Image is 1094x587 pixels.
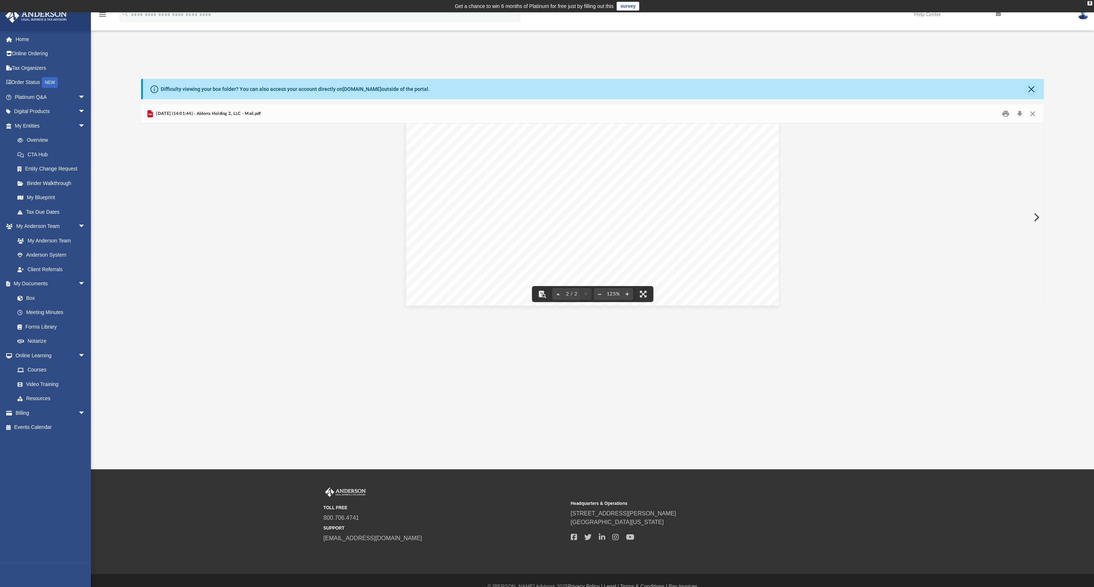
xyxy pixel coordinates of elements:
[10,162,96,176] a: Entity Change Request
[1013,108,1026,120] button: Download
[5,90,96,104] a: Platinum Q&Aarrow_drop_down
[78,104,93,119] span: arrow_drop_down
[3,9,69,23] img: Anderson Advisors Platinum Portal
[999,108,1013,120] button: Print
[5,118,96,133] a: My Entitiesarrow_drop_down
[10,205,96,219] a: Tax Due Dates
[10,377,89,391] a: Video Training
[342,86,381,92] a: [DOMAIN_NAME]
[455,2,614,11] div: Get a chance to win 6 months of Platinum for free just by filling out this
[98,14,107,19] a: menu
[1078,9,1089,20] img: User Pic
[155,110,261,117] span: [DATE] (14:01:44) - Alderra Holding 2, LLC - Mail.pdf
[10,176,96,190] a: Binder Walkthrough
[78,277,93,292] span: arrow_drop_down
[621,286,633,302] button: Zoom in
[10,262,93,277] a: Client Referrals
[5,348,93,363] a: Online Learningarrow_drop_down
[1026,108,1039,120] button: Close
[5,219,93,234] a: My Anderson Teamarrow_drop_down
[635,286,651,302] button: Enter fullscreen
[5,61,96,75] a: Tax Organizers
[1028,207,1044,228] button: Next File
[42,77,58,88] div: NEW
[5,75,96,90] a: Order StatusNEW
[5,47,96,61] a: Online Ordering
[10,190,93,205] a: My Blueprint
[564,286,580,302] button: 2 / 2
[78,90,93,105] span: arrow_drop_down
[5,104,96,119] a: Digital Productsarrow_drop_down
[617,2,639,11] a: survey
[594,286,605,302] button: Zoom out
[564,292,580,297] span: 2 / 2
[10,319,89,334] a: Forms Library
[324,525,566,531] small: SUPPORT
[10,133,96,148] a: Overview
[534,286,550,302] button: Toggle findbar
[1087,1,1092,5] div: close
[324,535,422,541] a: [EMAIL_ADDRESS][DOMAIN_NAME]
[5,406,96,420] a: Billingarrow_drop_down
[571,500,813,507] small: Headquarters & Operations
[121,10,129,18] i: search
[605,292,621,297] div: Current zoom level
[324,487,367,497] img: Anderson Advisors Platinum Portal
[98,10,107,19] i: menu
[5,32,96,47] a: Home
[10,248,93,262] a: Anderson System
[141,124,1044,311] div: Document Viewer
[571,510,676,516] a: [STREET_ADDRESS][PERSON_NAME]
[78,118,93,133] span: arrow_drop_down
[10,391,93,406] a: Resources
[141,104,1044,311] div: Preview
[10,291,89,305] a: Box
[552,286,564,302] button: Previous page
[10,233,89,248] a: My Anderson Team
[78,219,93,234] span: arrow_drop_down
[141,124,1044,311] div: File preview
[571,519,664,525] a: [GEOGRAPHIC_DATA][US_STATE]
[161,85,430,93] div: Difficulty viewing your box folder? You can also access your account directly on outside of the p...
[5,420,96,435] a: Events Calendar
[10,334,93,349] a: Notarize
[10,147,96,162] a: CTA Hub
[78,406,93,421] span: arrow_drop_down
[78,348,93,363] span: arrow_drop_down
[10,363,93,377] a: Courses
[5,277,93,291] a: My Documentsarrow_drop_down
[1026,84,1036,94] button: Close
[324,515,359,521] a: 800.706.4741
[324,504,566,511] small: TOLL FREE
[10,305,93,320] a: Meeting Minutes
